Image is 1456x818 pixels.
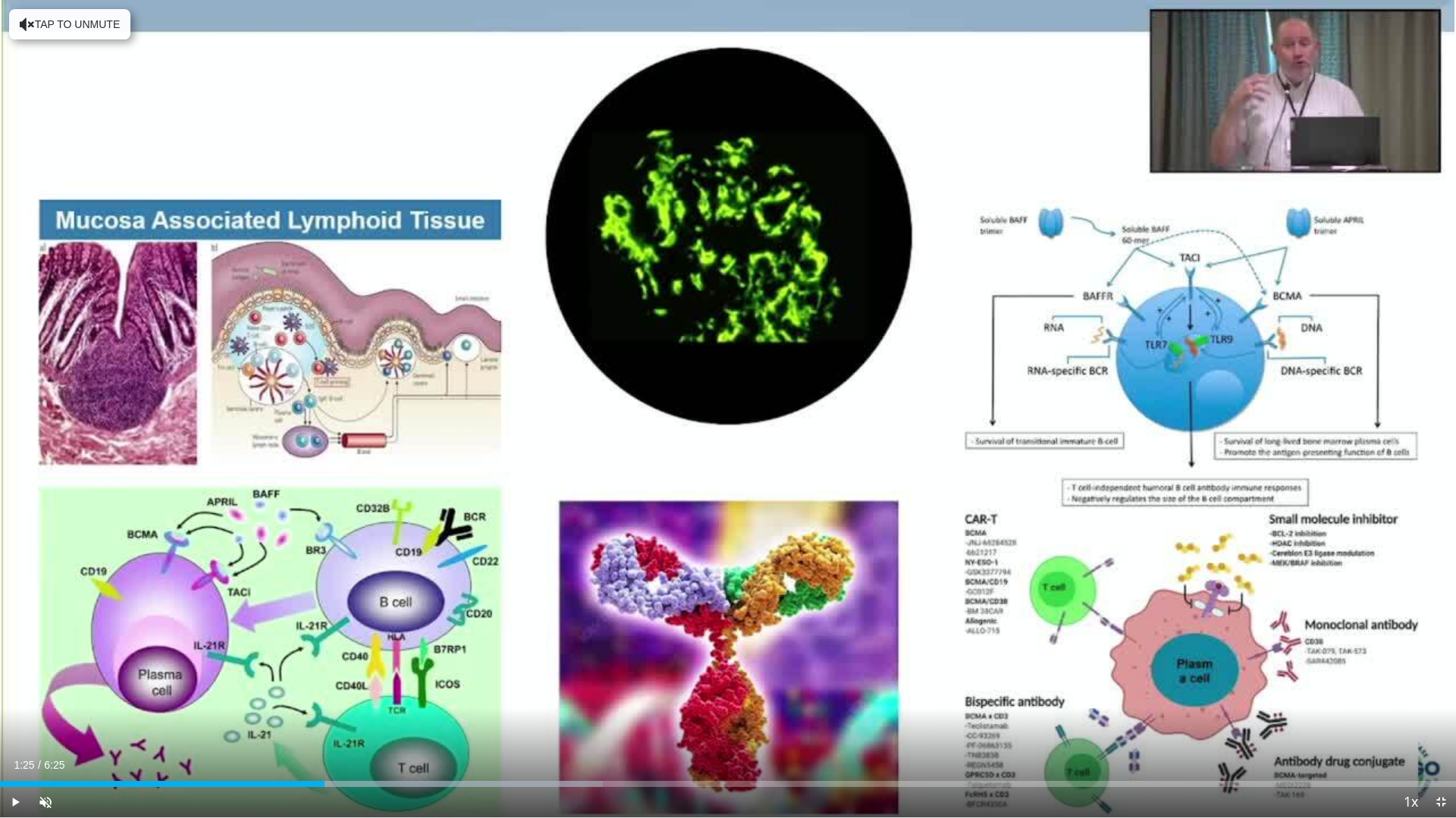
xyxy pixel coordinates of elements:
button: Tap to unmute [9,9,130,39]
button: Unmute [30,787,61,817]
span: / [38,759,41,771]
button: Exit Fullscreen [1426,787,1456,817]
span: 6:25 [44,759,64,771]
button: Playback Rate [1395,787,1426,817]
span: 1:25 [14,759,34,771]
